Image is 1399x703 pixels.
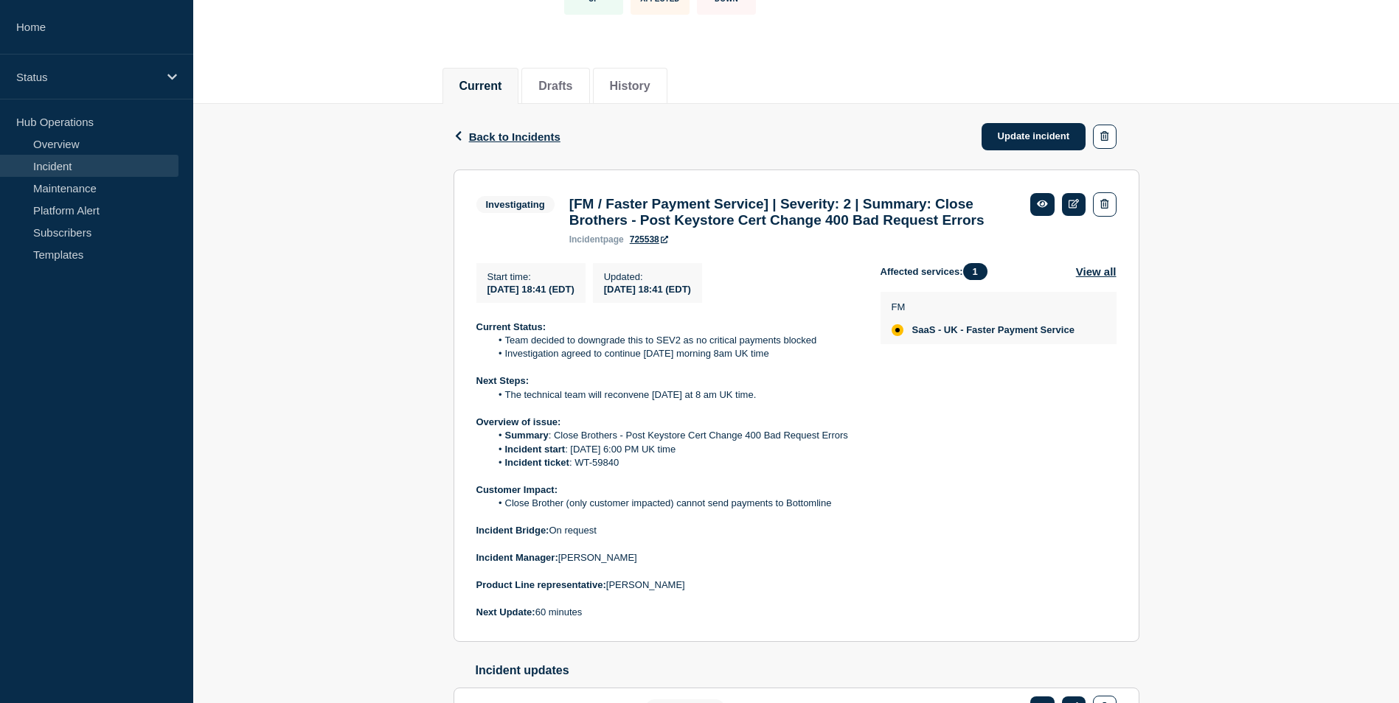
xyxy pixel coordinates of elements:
[476,525,549,536] strong: Incident Bridge:
[569,234,624,245] p: page
[630,234,668,245] a: 725538
[881,263,995,280] span: Affected services:
[476,552,558,563] strong: Incident Manager:
[16,71,158,83] p: Status
[476,321,546,332] strong: Current Status:
[476,196,555,213] span: Investigating
[912,324,1075,336] span: SaaS - UK - Faster Payment Service
[963,263,987,280] span: 1
[476,606,857,619] p: 60 minutes
[604,271,691,282] p: Updated :
[610,80,650,93] button: History
[490,388,857,402] li: The technical team will reconvene [DATE] at 8 am UK time.
[538,80,572,93] button: Drafts
[505,444,566,455] strong: Incident start
[569,234,603,245] span: incident
[476,524,857,537] p: On request
[454,130,560,143] button: Back to Incidents
[476,484,558,495] strong: Customer Impact:
[476,551,857,564] p: [PERSON_NAME]
[892,324,903,336] div: affected
[982,123,1086,150] a: Update incident
[505,430,549,441] strong: Summary
[469,130,560,143] span: Back to Incidents
[476,664,1139,677] h2: Incident updates
[490,347,857,360] li: Investigation agreed to continue [DATE] morning 8am UK time
[476,416,561,427] strong: Overview of issue:
[487,271,574,282] p: Start time :
[476,606,535,618] strong: Next Update:
[490,429,857,442] li: : Close Brothers - Post Keystore Cert Change 400 Bad Request Errors
[892,301,1075,312] p: FM
[476,578,857,592] p: [PERSON_NAME]
[476,579,606,590] strong: Product Line representative:
[505,457,569,468] strong: Incident ticket
[1076,263,1117,280] button: View all
[490,443,857,456] li: : [DATE] 6:00 PM UK time
[490,334,857,347] li: Team decided to downgrade this to SEV2 as no critical payments blocked
[490,497,857,510] li: Close Brother (only customer impacted) cannot send payments to Bottomline
[459,80,502,93] button: Current
[490,456,857,469] li: : WT-59840
[476,375,530,386] strong: Next Steps:
[604,282,691,295] div: [DATE] 18:41 (EDT)
[569,196,1016,228] h3: [FM / Faster Payment Service] | Severity: 2 | Summary: Close Brothers - Post Keystore Cert Change...
[487,284,574,295] span: [DATE] 18:41 (EDT)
